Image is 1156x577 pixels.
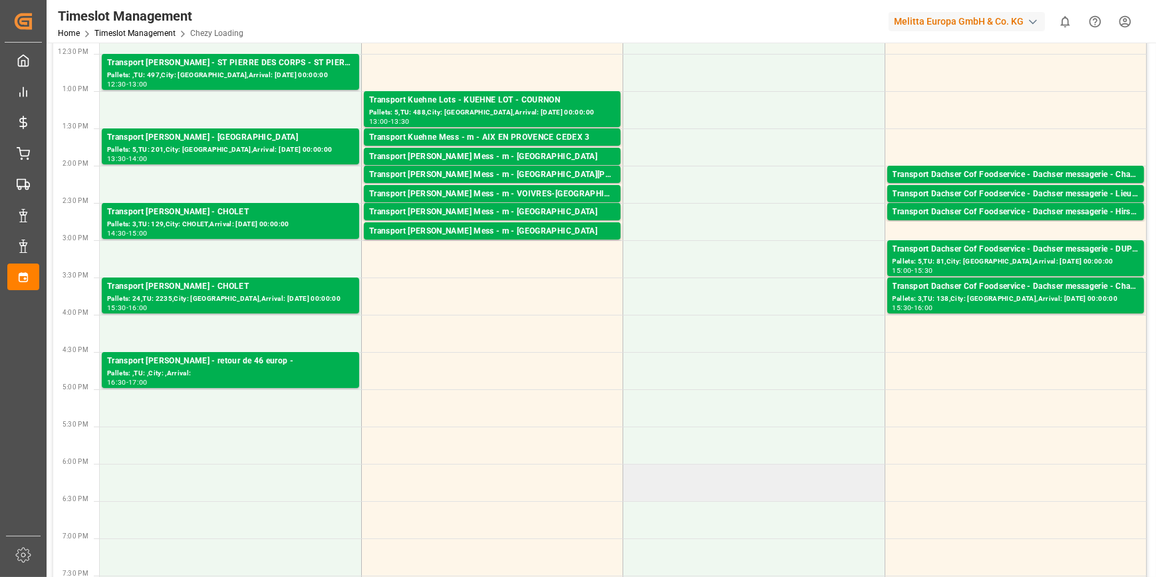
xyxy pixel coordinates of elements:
div: Transport Kuehne Lots - KUEHNE LOT - COURNON [369,94,615,107]
div: Transport Dachser Cof Foodservice - Dachser messagerie - DUPPIGHEIM [893,243,1139,256]
div: Transport [PERSON_NAME] - [GEOGRAPHIC_DATA] [107,131,354,144]
div: Transport Dachser Cof Foodservice - Dachser messagerie - Champigneulles [893,168,1139,182]
div: Pallets: 2,TU: 9,City: [GEOGRAPHIC_DATA],Arrival: [DATE] 00:00:00 [893,219,1139,230]
div: 16:30 [107,379,126,385]
div: Transport [PERSON_NAME] - retour de 46 europ - [107,355,354,368]
div: Transport [PERSON_NAME] Mess - m - [GEOGRAPHIC_DATA] [369,225,615,238]
div: 16:00 [128,305,148,311]
div: Pallets: 1,TU: 23,City: Lieu dit [GEOGRAPHIC_DATA], [GEOGRAPHIC_DATA],Arrival: [DATE] 00:00:00 [893,201,1139,212]
span: 3:00 PM [63,234,88,242]
div: 15:30 [107,305,126,311]
div: 15:00 [128,230,148,236]
div: Pallets: ,TU: 33,City: [GEOGRAPHIC_DATA][PERSON_NAME],Arrival: [DATE] 00:00:00 [369,182,615,193]
div: Transport [PERSON_NAME] Mess - m - [GEOGRAPHIC_DATA] [369,150,615,164]
div: - [911,305,913,311]
div: Pallets: ,TU: 12,City: [GEOGRAPHIC_DATA],Arrival: [DATE] 00:00:00 [893,182,1139,193]
div: 15:30 [914,268,933,274]
span: 6:30 PM [63,495,88,502]
div: - [126,305,128,311]
div: Pallets: ,TU: 2,City: [GEOGRAPHIC_DATA],Arrival: [DATE] 00:00:00 [369,219,615,230]
div: - [126,230,128,236]
span: 2:00 PM [63,160,88,167]
div: Transport [PERSON_NAME] Mess - m - [GEOGRAPHIC_DATA][PERSON_NAME] [369,168,615,182]
div: Pallets: ,TU: 12,City: [GEOGRAPHIC_DATA] CEDEX 3,Arrival: [DATE] 00:00:00 [369,144,615,156]
div: Pallets: ,TU: 70,City: [GEOGRAPHIC_DATA],Arrival: [DATE] 00:00:00 [369,201,615,212]
div: Pallets: 24,TU: 2235,City: [GEOGRAPHIC_DATA],Arrival: [DATE] 00:00:00 [107,293,354,305]
div: Transport [PERSON_NAME] - ST PIERRE DES CORPS - ST PIERRE DES CORPS [107,57,354,70]
div: Pallets: 5,TU: 81,City: [GEOGRAPHIC_DATA],Arrival: [DATE] 00:00:00 [893,256,1139,268]
button: Melitta Europa GmbH & Co. KG [889,9,1050,34]
span: 5:30 PM [63,421,88,428]
div: 13:00 [128,81,148,87]
a: Timeslot Management [94,29,176,38]
div: Melitta Europa GmbH & Co. KG [889,12,1045,31]
div: Transport Dachser Cof Foodservice - Dachser messagerie - Lieu dit enteste, Fontanes [893,188,1139,201]
span: 4:00 PM [63,309,88,316]
div: Pallets: 5,TU: 488,City: [GEOGRAPHIC_DATA],Arrival: [DATE] 00:00:00 [369,107,615,118]
div: 15:00 [893,268,912,274]
div: 12:30 [107,81,126,87]
div: - [126,156,128,162]
div: Timeslot Management [58,6,243,26]
span: 7:00 PM [63,532,88,540]
div: - [126,81,128,87]
span: 6:00 PM [63,458,88,465]
div: Pallets: ,TU: 6,City: [GEOGRAPHIC_DATA],Arrival: [DATE] 00:00:00 [369,238,615,250]
div: 17:00 [128,379,148,385]
div: 13:30 [390,118,410,124]
div: 16:00 [914,305,933,311]
div: Pallets: 3,TU: 138,City: [GEOGRAPHIC_DATA],Arrival: [DATE] 00:00:00 [893,293,1139,305]
div: Pallets: 3,TU: 129,City: CHOLET,Arrival: [DATE] 00:00:00 [107,219,354,230]
div: Transport Dachser Cof Foodservice - Dachser messagerie - Chatres [893,280,1139,293]
div: - [911,268,913,274]
span: 3:30 PM [63,272,88,279]
div: Transport [PERSON_NAME] Mess - m - VOIVRES-[GEOGRAPHIC_DATA] [369,188,615,201]
div: - [388,118,390,124]
div: Transport Kuehne Mess - m - AIX EN PROVENCE CEDEX 3 [369,131,615,144]
span: 7:30 PM [63,570,88,577]
div: Transport [PERSON_NAME] Mess - m - [GEOGRAPHIC_DATA] [369,206,615,219]
div: - [126,379,128,385]
div: 13:30 [107,156,126,162]
div: Transport Dachser Cof Foodservice - Dachser messagerie - Hirson [893,206,1139,219]
div: 14:00 [128,156,148,162]
div: Transport [PERSON_NAME] - CHOLET [107,280,354,293]
span: 1:30 PM [63,122,88,130]
div: Transport [PERSON_NAME] - CHOLET [107,206,354,219]
div: Pallets: 1,TU: 7,City: [GEOGRAPHIC_DATA],Arrival: [DATE] 00:00:00 [369,164,615,175]
span: 12:30 PM [58,48,88,55]
div: 15:30 [893,305,912,311]
span: 5:00 PM [63,383,88,391]
span: 2:30 PM [63,197,88,204]
div: Pallets: ,TU: ,City: ,Arrival: [107,368,354,379]
div: 13:00 [369,118,388,124]
span: 1:00 PM [63,85,88,93]
div: Pallets: 5,TU: 201,City: [GEOGRAPHIC_DATA],Arrival: [DATE] 00:00:00 [107,144,354,156]
button: Help Center [1080,7,1110,37]
button: show 0 new notifications [1050,7,1080,37]
div: 14:30 [107,230,126,236]
div: Pallets: ,TU: 497,City: [GEOGRAPHIC_DATA],Arrival: [DATE] 00:00:00 [107,70,354,81]
a: Home [58,29,80,38]
span: 4:30 PM [63,346,88,353]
